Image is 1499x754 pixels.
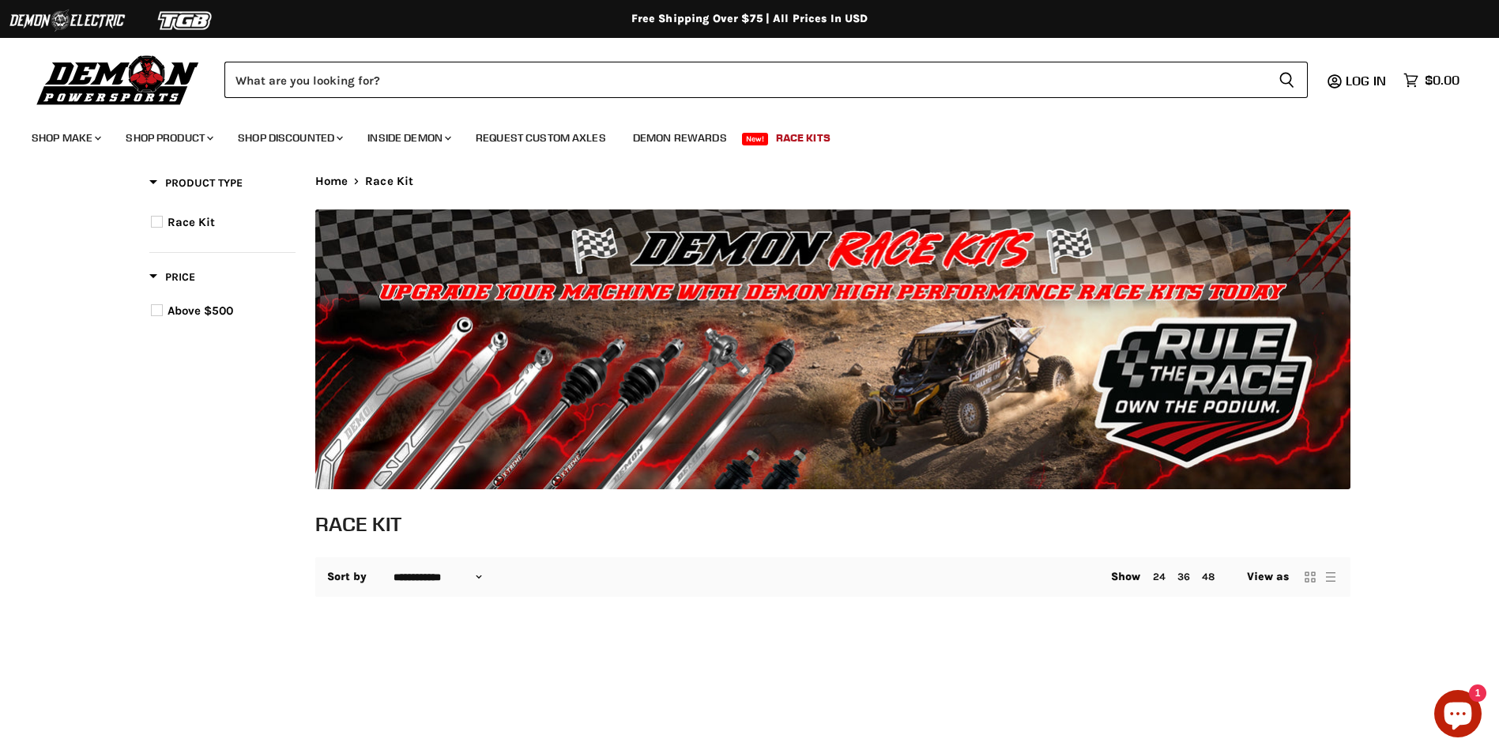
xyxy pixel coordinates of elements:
[315,175,1350,188] nav: Breadcrumbs
[20,122,111,154] a: Shop Make
[226,122,352,154] a: Shop Discounted
[315,557,1350,597] nav: Collection utilities
[126,6,245,36] img: TGB Logo 2
[327,571,367,583] label: Sort by
[1177,571,1190,582] a: 36
[315,209,1350,490] img: Race Kit
[8,6,126,36] img: Demon Electric Logo 2
[1153,571,1166,582] a: 24
[224,62,1266,98] input: Search
[1429,690,1486,741] inbox-online-store-chat: Shopify online store chat
[168,303,233,318] span: Above $500
[1425,73,1459,88] span: $0.00
[621,122,739,154] a: Demon Rewards
[114,122,223,154] a: Shop Product
[1266,62,1308,98] button: Search
[1202,571,1215,582] a: 48
[315,175,348,188] a: Home
[32,51,205,107] img: Demon Powersports
[365,175,413,188] span: Race Kit
[742,133,769,145] span: New!
[1111,570,1141,583] span: Show
[1323,569,1339,585] button: list view
[149,270,195,289] button: Filter by Price
[149,270,195,284] span: Price
[315,511,1350,537] h1: Race Kit
[168,215,215,229] span: Race Kit
[118,12,1382,26] div: Free Shipping Over $75 | All Prices In USD
[149,175,296,341] div: Product filter
[1395,69,1467,92] a: $0.00
[464,122,618,154] a: Request Custom Axles
[1302,569,1318,585] button: grid view
[356,122,461,154] a: Inside Demon
[1346,73,1386,89] span: Log in
[764,122,842,154] a: Race Kits
[20,115,1456,154] ul: Main menu
[1339,74,1395,88] a: Log in
[224,62,1308,98] form: Product
[149,176,243,190] span: Product Type
[149,175,243,195] button: Filter by Product Type
[1247,571,1290,583] span: View as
